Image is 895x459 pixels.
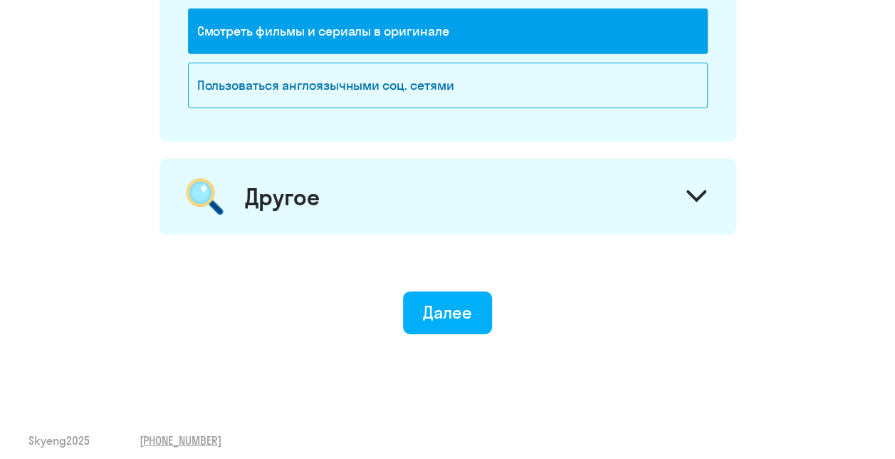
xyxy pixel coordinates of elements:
div: Далее [423,301,472,324]
a: [PHONE_NUMBER] [140,433,221,448]
img: magnifier.png [179,170,231,223]
span: Skyeng 2025 [28,433,90,448]
button: Далее [403,292,492,334]
div: Пользоваться англоязычными соц. сетями [188,63,708,108]
div: Смотреть фильмы и сериалы в оригинале [188,9,708,54]
div: Другое [245,182,320,211]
